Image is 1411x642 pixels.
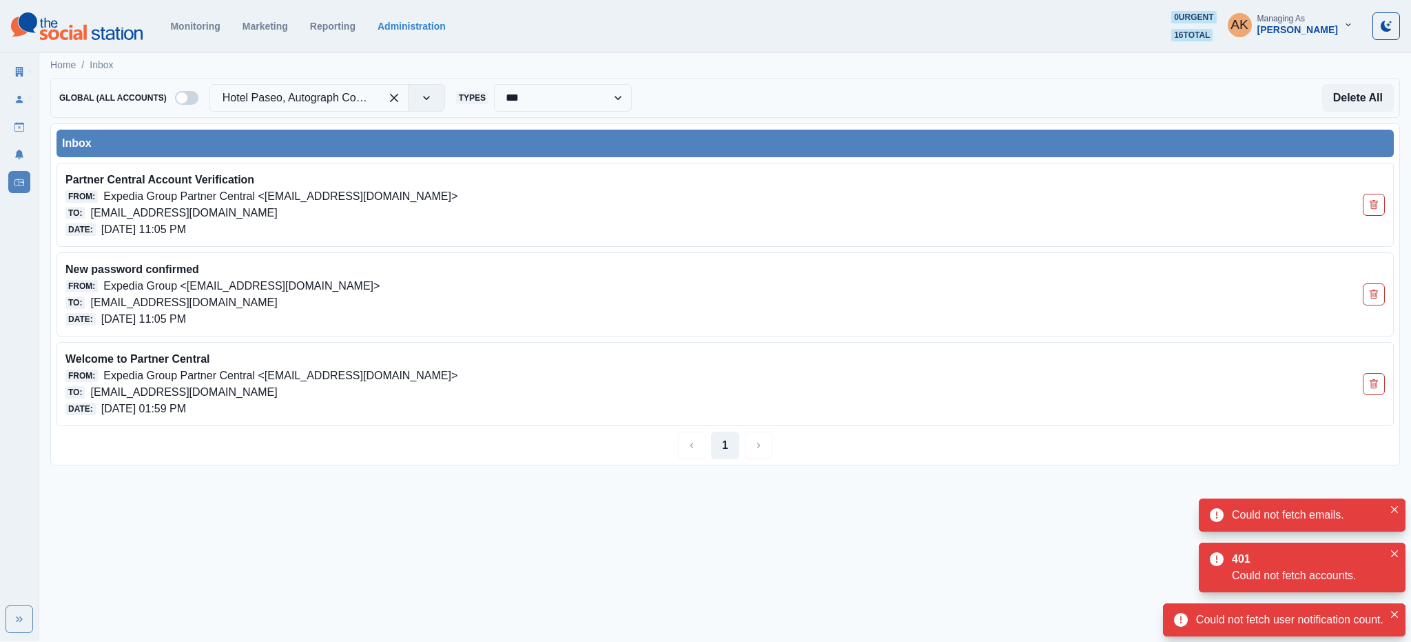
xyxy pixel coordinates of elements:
span: From: [65,370,98,382]
div: 401 [1232,551,1378,568]
div: Could not fetch emails. [1232,507,1383,523]
p: Partner Central Account Verification [65,172,1121,188]
button: Delete All [1322,84,1394,112]
button: Next Media [745,432,772,459]
p: Welcome to Partner Central [65,351,1121,368]
span: Types [456,92,488,104]
nav: breadcrumb [50,58,114,72]
a: Notifications [8,143,30,165]
a: Marketing [243,21,288,32]
span: To: [65,386,85,399]
a: Draft Posts [8,116,30,138]
button: Managing As[PERSON_NAME] [1217,11,1364,39]
p: New password confirmed [65,261,1121,278]
span: Global (All Accounts) [56,92,169,104]
span: From: [65,190,98,203]
button: Delete Email [1363,283,1385,305]
span: 0 urgent [1171,11,1216,23]
div: [PERSON_NAME] [1257,24,1338,36]
span: Date: [65,403,96,415]
img: logoTextSVG.62801f218bc96a9b266caa72a09eb111.svg [11,12,143,40]
button: Page 1 [711,432,739,459]
p: Expedia Group Partner Central <[EMAIL_ADDRESS][DOMAIN_NAME]> [103,368,457,384]
div: Managing As [1257,14,1305,23]
p: [DATE] 01:59 PM [101,401,186,417]
div: Alex Kalogeropoulos [1230,8,1248,41]
button: Previous [678,432,705,459]
p: [DATE] 11:05 PM [101,311,186,328]
button: Expand [6,605,33,633]
button: Toggle Mode [1372,12,1400,40]
span: 16 total [1171,29,1213,41]
p: [DATE] 11:05 PM [101,221,186,238]
div: Could not fetch user notification count. [1196,612,1383,628]
button: Close [1386,501,1403,518]
a: Monitoring [170,21,220,32]
a: Inbox [90,58,113,72]
span: To: [65,297,85,309]
a: Clients [8,61,30,83]
span: Date: [65,313,96,325]
a: Reporting [310,21,356,32]
p: Expedia Group <[EMAIL_ADDRESS][DOMAIN_NAME]> [103,278,380,294]
p: [EMAIL_ADDRESS][DOMAIN_NAME] [90,294,277,311]
button: Delete Email [1363,194,1385,216]
p: [EMAIL_ADDRESS][DOMAIN_NAME] [90,205,277,221]
div: Clear selected options [383,87,405,109]
span: To: [65,207,85,219]
button: Close [1386,545,1403,562]
a: Administration [378,21,446,32]
button: Delete Email [1363,373,1385,395]
button: Close [1386,606,1403,623]
div: Could not fetch accounts. [1232,568,1383,584]
span: Date: [65,223,96,236]
span: / [81,58,84,72]
a: Inbox [8,171,30,193]
p: Expedia Group Partner Central <[EMAIL_ADDRESS][DOMAIN_NAME]> [103,188,457,205]
a: Users [8,88,30,110]
a: Home [50,58,76,72]
span: From: [65,280,98,292]
p: [EMAIL_ADDRESS][DOMAIN_NAME] [90,384,277,401]
div: Inbox [62,135,1388,152]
